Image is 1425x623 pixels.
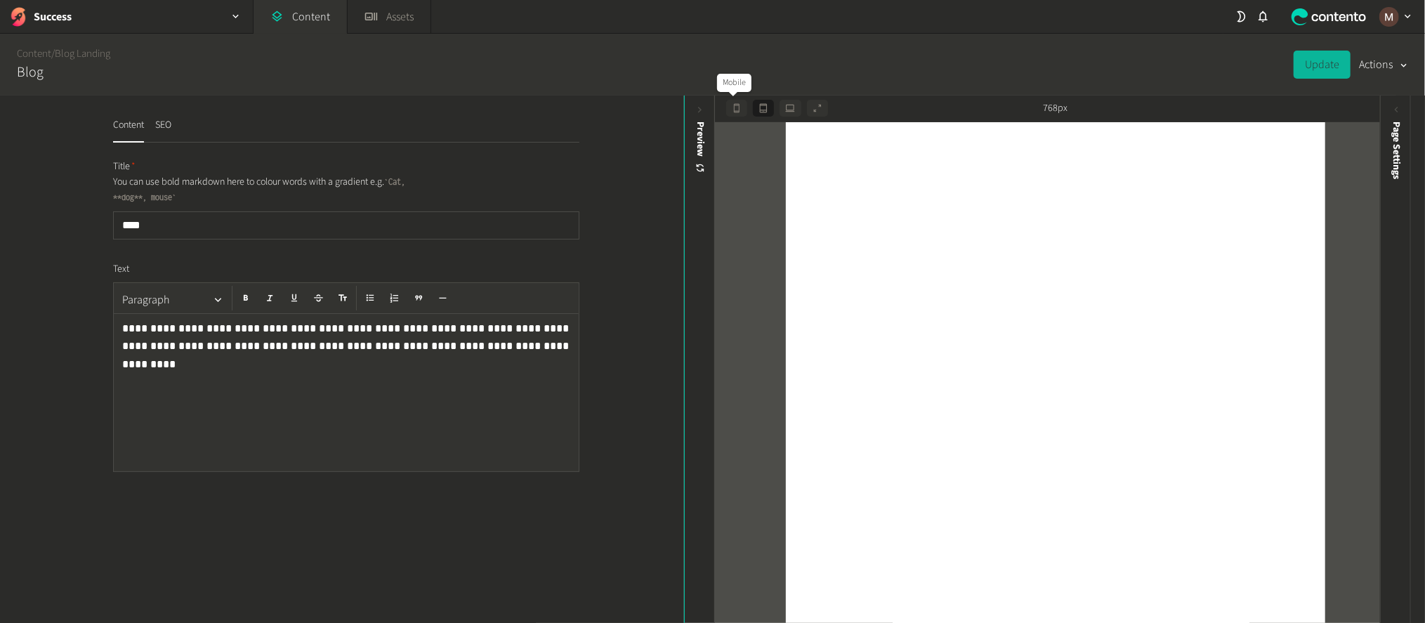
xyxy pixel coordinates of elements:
span: / [51,46,55,61]
span: Text [113,262,129,277]
button: Actions [1359,51,1408,79]
a: Blog Landing [55,46,110,61]
button: Paragraph [117,286,229,314]
span: Title [113,159,136,174]
img: Success [8,7,28,27]
button: Update [1294,51,1351,79]
span: 768px [1043,101,1068,116]
span: Page Settings [1389,122,1404,179]
button: Content [113,118,144,143]
h2: Blog [17,62,44,83]
img: Marinel G [1379,7,1399,27]
h2: Success [34,8,72,25]
div: Preview [692,122,707,174]
div: Mobile [717,74,751,92]
a: Content [17,46,51,61]
p: You can use bold markdown here to colour words with a gradient e.g. [113,174,433,206]
button: SEO [155,118,171,143]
